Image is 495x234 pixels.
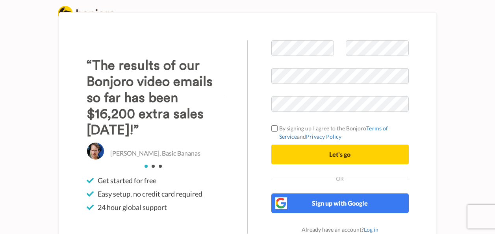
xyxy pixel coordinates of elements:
[306,133,341,140] a: Privacy Policy
[87,142,104,160] img: Christo Hall, Basic Bananas
[98,189,202,199] span: Easy setup, no credit card required
[329,150,350,158] span: Let's go
[271,145,409,164] button: Let's go
[364,226,378,233] a: Log in
[279,125,388,140] a: Terms of Service
[334,176,345,182] span: Or
[98,176,156,185] span: Get started for free
[110,149,200,158] p: [PERSON_NAME], Basic Bananas
[271,124,409,141] label: By signing up I agree to the Bonjoro and
[302,226,378,233] span: Already have an account?
[312,199,368,207] span: Sign up with Google
[98,202,167,212] span: 24 hour global support
[87,58,224,138] h3: “The results of our Bonjoro video emails so far has been $16,200 extra sales [DATE]!”
[271,125,278,132] input: By signing up I agree to the BonjoroTerms of ServiceandPrivacy Policy
[271,193,409,213] button: Sign up with Google
[58,6,115,20] img: logo_full.png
